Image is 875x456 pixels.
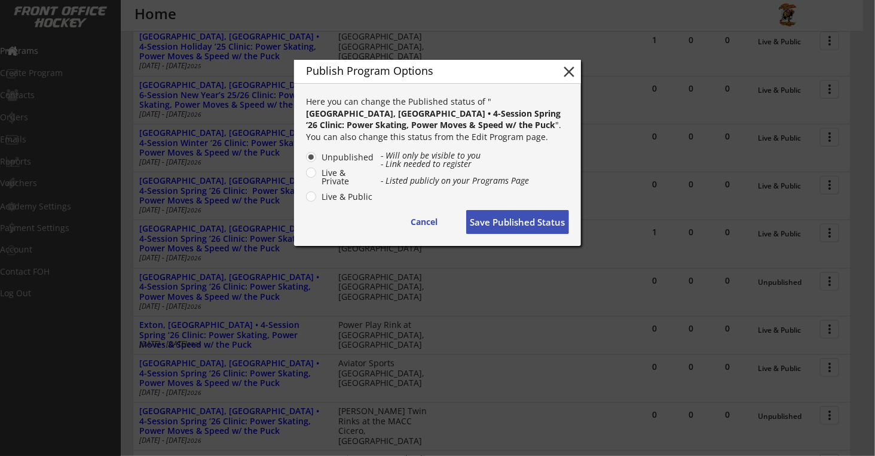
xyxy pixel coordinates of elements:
[318,169,374,186] label: Live & Private
[381,151,569,185] div: - Will only be visible to you - Link needed to register - Listed publicly on your Programs Page
[306,96,569,142] div: Here you can change the Published status of " ". You can also change this status from the Edit Pr...
[318,153,374,162] label: Unpublished
[306,108,563,131] strong: [GEOGRAPHIC_DATA], [GEOGRAPHIC_DATA] • 4-Session Spring ‘26 Clinic: Power Skating, Power Moves & ...
[318,193,374,201] label: Live & Public
[306,65,541,76] div: Publish Program Options
[560,63,578,81] button: close
[394,210,454,234] button: Cancel
[466,210,569,234] button: Save Published Status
